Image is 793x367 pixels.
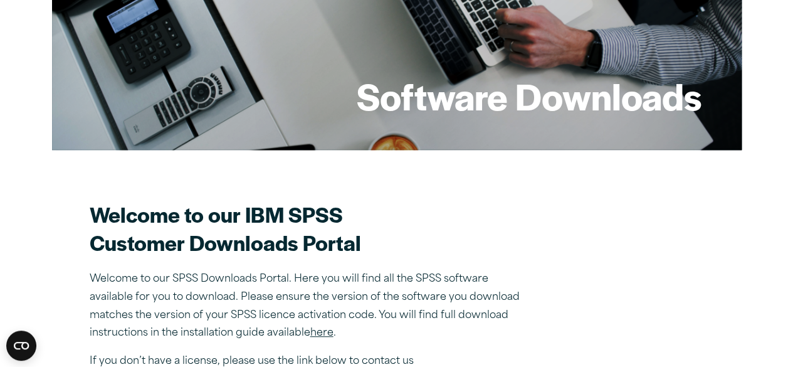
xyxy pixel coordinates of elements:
h1: Software Downloads [357,72,701,120]
button: Open CMP widget [6,331,36,361]
h2: Welcome to our IBM SPSS Customer Downloads Portal [90,200,528,257]
a: here [310,328,333,338]
p: Welcome to our SPSS Downloads Portal. Here you will find all the SPSS software available for you ... [90,270,528,343]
